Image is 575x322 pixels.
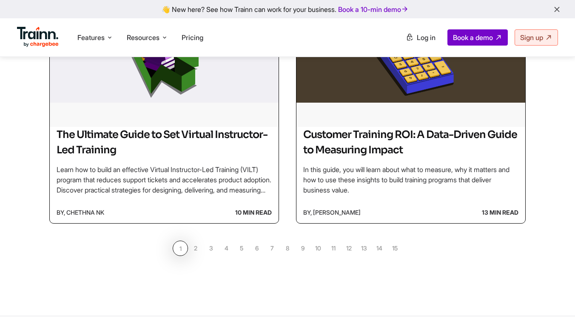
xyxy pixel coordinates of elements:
[303,205,361,220] span: by, [PERSON_NAME]
[482,205,518,220] b: 13 min read
[447,29,508,46] a: Book a demo
[203,241,219,256] a: 3
[387,241,402,256] a: 15
[188,241,203,256] a: 2
[57,205,104,220] span: by, Chethna NK
[249,241,265,256] a: 6
[127,33,159,42] span: Resources
[57,127,272,158] h2: The Ultimate Guide to Set Virtual Instructor-Led Training
[57,164,272,195] p: Learn how to build an effective Virtual Instructor-Led Training (VILT) program that reduces suppo...
[401,30,441,45] a: Log in
[515,29,558,46] a: Sign up
[303,164,518,195] p: In this guide, you will learn about what to measure, why it matters and how to use these insights...
[17,27,59,47] img: Trainn Logo
[234,241,249,256] a: 5
[453,33,493,42] span: Book a demo
[303,127,518,158] h2: Customer Training ROI: A Data-Driven Guide to Measuring Impact
[341,241,356,256] a: 12
[173,241,188,256] a: 1
[417,33,436,42] span: Log in
[520,33,543,42] span: Sign up
[336,3,410,15] a: Book a 10-min demo
[372,241,387,256] a: 14
[265,241,280,256] a: 7
[77,33,105,42] span: Features
[295,241,310,256] a: 9
[235,205,272,220] b: 10 min read
[532,281,575,322] iframe: Chat Widget
[182,33,203,42] a: Pricing
[310,241,326,256] a: 10
[356,241,372,256] a: 13
[5,5,570,13] div: 👋 New here? See how Trainn can work for your business.
[280,241,295,256] a: 8
[219,241,234,256] a: 4
[326,241,341,256] a: 11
